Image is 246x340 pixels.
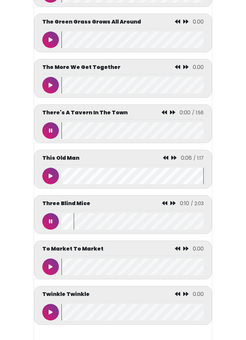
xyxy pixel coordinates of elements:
[193,63,204,71] span: 0.00
[193,245,204,253] span: 0.00
[180,199,189,207] span: 0:10
[180,109,190,116] span: 0:00
[193,290,204,298] span: 0.00
[42,63,120,71] p: The More We Get Together
[193,18,204,26] span: 0.00
[42,290,90,298] p: Twinkle Twinkle
[192,109,204,116] span: / 1:56
[42,18,141,26] p: The Green Grass Grows All Around
[42,154,79,162] p: This Old Man
[42,245,103,253] p: To Market To Market
[181,154,192,162] span: 0:06
[42,109,128,117] p: There's A Tavern In The Town
[42,199,90,207] p: Three Blind Mice
[193,155,204,161] span: / 1:17
[191,200,204,207] span: / 2:03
